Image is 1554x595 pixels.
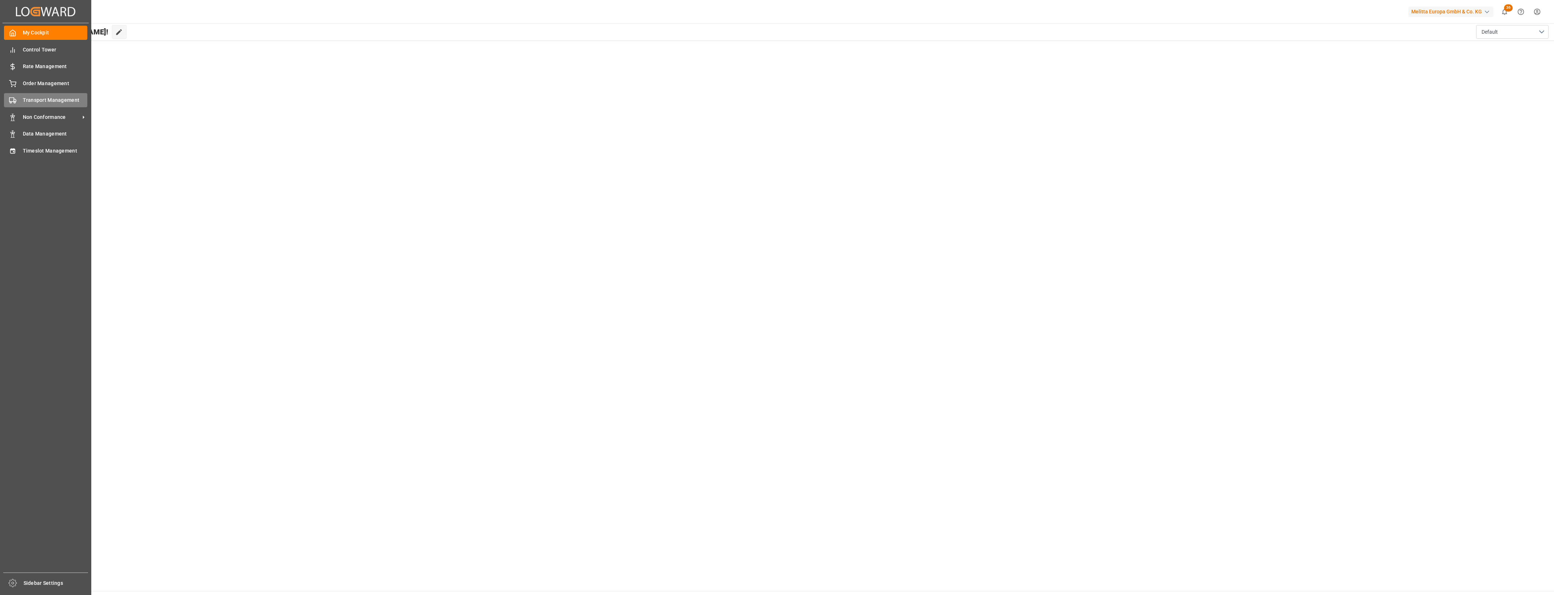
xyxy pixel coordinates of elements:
[23,63,88,70] span: Rate Management
[4,93,87,107] a: Transport Management
[24,579,88,587] span: Sidebar Settings
[23,96,88,104] span: Transport Management
[23,46,88,54] span: Control Tower
[23,147,88,155] span: Timeslot Management
[4,26,87,40] a: My Cockpit
[1408,5,1496,18] button: Melitta Europa GmbH & Co. KG
[1476,25,1549,39] button: open menu
[23,29,88,37] span: My Cockpit
[4,127,87,141] a: Data Management
[1513,4,1529,20] button: Help Center
[4,42,87,57] a: Control Tower
[23,113,80,121] span: Non Conformance
[23,130,88,138] span: Data Management
[1504,4,1513,12] span: 36
[4,76,87,90] a: Order Management
[30,25,108,39] span: Hello [PERSON_NAME]!
[1496,4,1513,20] button: show 36 new notifications
[4,59,87,74] a: Rate Management
[1482,28,1498,36] span: Default
[1408,7,1494,17] div: Melitta Europa GmbH & Co. KG
[4,143,87,158] a: Timeslot Management
[23,80,88,87] span: Order Management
